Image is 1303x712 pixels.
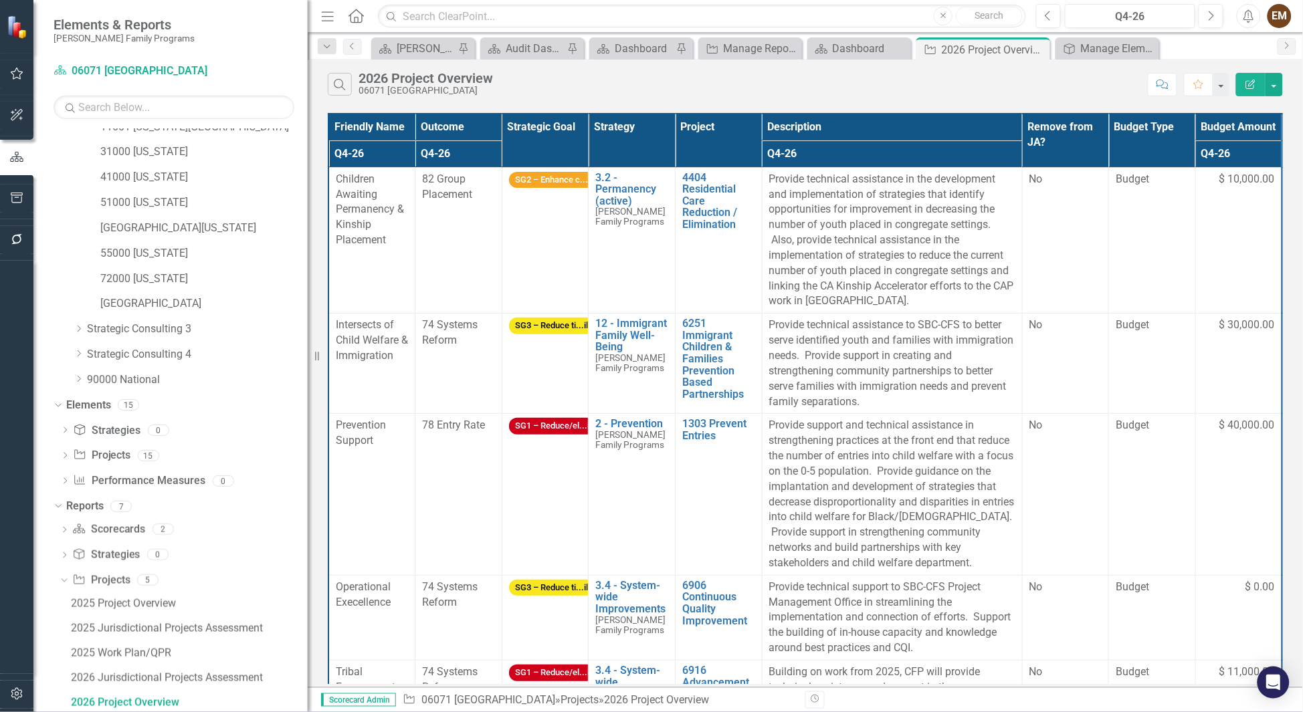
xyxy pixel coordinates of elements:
td: Double-Click to Edit [1022,314,1109,414]
td: Double-Click to Edit [762,575,1022,660]
a: 12 - Immigrant Family Well-Being [595,318,668,353]
div: Q4-26 [1070,9,1191,25]
a: 6916 Advancement of ICWA [682,665,755,700]
div: 5 [137,574,159,586]
a: Strategic Consulting 4 [87,347,308,362]
td: Double-Click to Edit [1109,575,1196,660]
a: Strategies [73,423,140,439]
a: Dashboard [811,40,908,57]
td: Double-Click to Edit [415,414,502,575]
button: EM [1268,4,1292,28]
a: Reports [66,499,104,514]
td: Double-Click to Edit [1109,167,1196,314]
a: Scorecards [72,522,145,538]
a: [GEOGRAPHIC_DATA][US_STATE] [100,221,308,236]
td: Double-Click to Edit [415,314,502,414]
span: SG2 – Enhance c...ily [509,172,602,189]
td: Double-Click to Edit Right Click for Context Menu [589,314,676,414]
div: 06071 [GEOGRAPHIC_DATA] [359,86,493,96]
td: Double-Click to Edit [328,314,415,414]
div: Manage Elements [1081,40,1156,57]
div: 15 [118,400,139,411]
a: 3.4 - System-wide Improvements [595,580,668,615]
a: 6906 Continuous Quality Improvement [682,580,755,626]
span: Elements & Reports [54,17,195,33]
td: Double-Click to Edit [502,167,589,314]
div: 2026 Project Overview [359,71,493,86]
span: [PERSON_NAME] Family Programs [595,614,666,635]
td: Double-Click to Edit [762,167,1022,314]
span: Budget [1116,665,1189,680]
span: No [1029,580,1043,593]
input: Search ClearPoint... [378,5,1026,28]
img: ClearPoint Strategy [7,15,30,38]
div: 2026 Project Overview [942,41,1047,58]
a: 72000 [US_STATE] [100,271,308,287]
div: 0 [147,550,169,561]
td: Double-Click to Edit [1022,575,1109,660]
span: Children Awaiting Permanency & Kinship Placement [336,172,404,246]
span: Scorecard Admin [321,693,396,707]
a: Elements [66,398,111,413]
span: Prevention Support [336,419,386,447]
p: Provide technical assistance to SBC-CFS to better serve identified youth and families with immigr... [769,318,1015,409]
td: Double-Click to Edit [762,414,1022,575]
td: Double-Click to Edit Right Click for Context Menu [676,314,763,414]
a: 90000 National [87,372,308,388]
td: Double-Click to Edit [762,314,1022,414]
td: Double-Click to Edit [1109,414,1196,575]
a: 3.2 - Permanency (active) [595,172,668,207]
a: 2026 Jurisdictional Projects Assessment [68,667,308,689]
p: Provide support and technical assistance in strengthening practices at the front end that reduce ... [769,418,1015,570]
button: Search [956,7,1023,25]
div: 2025 Jurisdictional Projects Assessment [71,622,308,634]
span: 78 Entry Rate [422,419,485,431]
a: 06071 [GEOGRAPHIC_DATA] [54,64,221,79]
td: Double-Click to Edit [328,414,415,575]
div: Open Intercom Messenger [1258,667,1290,699]
a: 3.4 - System-wide Improvements [595,665,668,700]
a: 6251 Immigrant Children & Families Prevention Based Partnerships [682,318,755,400]
div: 0 [213,475,234,487]
a: Performance Measures [73,473,205,489]
a: Projects [561,693,599,706]
div: 2026 Jurisdictional Projects Assessment [71,672,308,684]
td: Double-Click to Edit [502,314,589,414]
td: Double-Click to Edit [415,167,502,314]
div: Dashboard [615,40,673,57]
td: Double-Click to Edit [1109,314,1196,414]
td: Double-Click to Edit Right Click for Context Menu [676,167,763,314]
div: Dashboard [833,40,908,57]
span: 74 Systems Reform [422,665,478,693]
span: SG3 – Reduce ti...ily [509,318,598,334]
span: Operational Execellence [336,580,391,608]
span: No [1029,665,1043,678]
div: 2026 Project Overview [71,697,308,709]
span: SG3 – Reduce ti...ily [509,580,598,596]
td: Double-Click to Edit Right Click for Context Menu [676,414,763,575]
span: $ 11,000.00 [1219,665,1275,680]
span: 74 Systems Reform [422,580,478,608]
span: Search [975,10,1004,21]
span: SG1 – Reduce/el...ion [509,418,605,435]
span: $ 0.00 [1245,580,1275,595]
td: Double-Click to Edit [502,575,589,660]
span: [PERSON_NAME] Family Programs [595,429,666,450]
td: Double-Click to Edit [1195,167,1282,314]
td: Double-Click to Edit Right Click for Context Menu [589,414,676,575]
div: Manage Reports [724,40,799,57]
a: Audit Dashboard [484,40,564,57]
span: 74 Systems Reform [422,318,478,346]
span: Budget [1116,318,1189,333]
span: $ 40,000.00 [1219,418,1275,433]
div: 2025 Work Plan/QPR [71,647,308,659]
div: 0 [148,425,169,436]
span: SG1 – Reduce/el...ion [509,665,605,681]
td: Double-Click to Edit [415,575,502,660]
input: Search Below... [54,96,294,119]
p: Provide technical assistance in the development and implementation of strategies that identify op... [769,172,1015,310]
div: 2025 Project Overview [71,598,308,610]
div: 2026 Project Overview [604,693,709,706]
a: 06071 [GEOGRAPHIC_DATA] [421,693,555,706]
a: 31000 [US_STATE] [100,144,308,160]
